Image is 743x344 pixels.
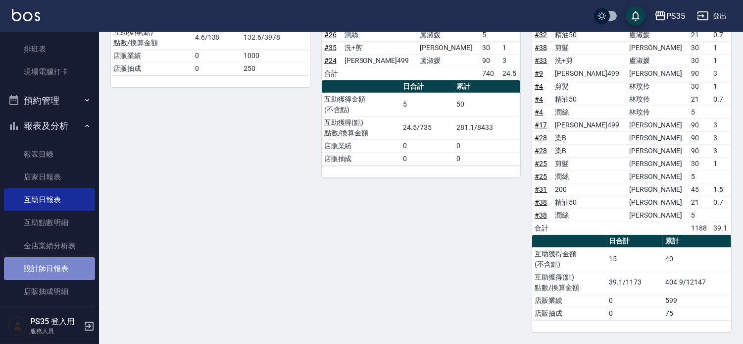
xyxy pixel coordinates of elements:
[711,80,731,93] td: 1
[500,54,520,67] td: 3
[30,327,81,336] p: 服務人員
[500,67,520,80] td: 24.5
[689,93,711,106] td: 21
[342,54,417,67] td: [PERSON_NAME]499
[417,41,480,54] td: [PERSON_NAME]
[535,31,547,39] a: #32
[242,62,310,75] td: 250
[322,139,401,152] td: 店販業績
[480,67,500,80] td: 740
[627,93,689,106] td: 林玟伶
[193,49,242,62] td: 0
[454,152,521,165] td: 0
[627,157,689,170] td: [PERSON_NAME]
[627,28,689,41] td: 盧淑媛
[711,222,731,234] td: 39.1
[535,57,547,64] a: #33
[322,80,521,166] table: a dense table
[552,67,627,80] td: [PERSON_NAME]499
[689,144,711,157] td: 90
[606,271,663,294] td: 39.1/1173
[400,93,454,116] td: 5
[8,316,28,336] img: Person
[627,144,689,157] td: [PERSON_NAME]
[322,116,401,139] td: 互助獲得(點) 點數/換算金額
[535,82,543,90] a: #4
[627,41,689,54] td: [PERSON_NAME]
[4,280,95,303] a: 店販抽成明細
[535,211,547,219] a: #38
[342,28,417,41] td: 潤絲
[322,93,401,116] td: 互助獲得金額 (不含點)
[627,131,689,144] td: [PERSON_NAME]
[322,152,401,165] td: 店販抽成
[627,118,689,131] td: [PERSON_NAME]
[689,41,711,54] td: 30
[627,183,689,196] td: [PERSON_NAME]
[400,139,454,152] td: 0
[454,139,521,152] td: 0
[552,93,627,106] td: 精油50
[663,294,731,307] td: 599
[606,235,663,248] th: 日合計
[535,172,547,180] a: #25
[711,28,731,41] td: 0.7
[689,54,711,67] td: 30
[689,157,711,170] td: 30
[535,95,543,103] a: #4
[535,147,547,155] a: #28
[689,80,711,93] td: 30
[532,235,731,320] table: a dense table
[552,28,627,41] td: 精油50
[552,157,627,170] td: 剪髮
[689,118,711,131] td: 90
[689,196,711,209] td: 21
[400,80,454,93] th: 日合計
[711,131,731,144] td: 3
[111,26,193,49] td: 互助獲得(點) 點數/換算金額
[711,144,731,157] td: 3
[4,211,95,234] a: 互助點數明細
[417,28,480,41] td: 盧淑媛
[342,41,417,54] td: 洗+剪
[626,6,645,26] button: save
[689,106,711,118] td: 5
[500,41,520,54] td: 1
[711,67,731,80] td: 3
[480,28,500,41] td: 5
[454,116,521,139] td: 281.1/8433
[627,196,689,209] td: [PERSON_NAME]
[627,67,689,80] td: [PERSON_NAME]
[711,183,731,196] td: 1.5
[400,152,454,165] td: 0
[111,49,193,62] td: 店販業績
[552,183,627,196] td: 200
[535,108,543,116] a: #4
[552,41,627,54] td: 剪髮
[627,54,689,67] td: 盧淑媛
[663,307,731,320] td: 75
[689,222,711,234] td: 1188
[4,113,95,139] button: 報表及分析
[12,9,40,21] img: Logo
[693,7,731,25] button: 登出
[552,118,627,131] td: [PERSON_NAME]499
[4,234,95,257] a: 全店業績分析表
[532,294,606,307] td: 店販業績
[552,54,627,67] td: 洗+剪
[4,257,95,280] a: 設計師日報表
[535,134,547,142] a: #28
[711,196,731,209] td: 0.7
[606,247,663,271] td: 15
[689,209,711,222] td: 5
[324,57,337,64] a: #24
[111,62,193,75] td: 店販抽成
[417,54,480,67] td: 盧淑媛
[552,170,627,183] td: 潤絲
[552,131,627,144] td: 染B
[454,93,521,116] td: 50
[663,247,731,271] td: 40
[322,67,342,80] td: 合計
[627,209,689,222] td: [PERSON_NAME]
[193,62,242,75] td: 0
